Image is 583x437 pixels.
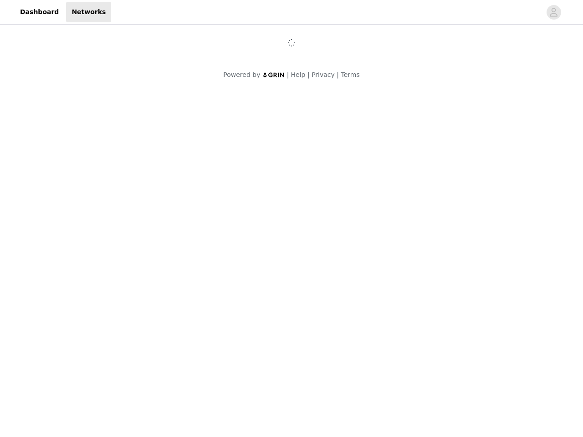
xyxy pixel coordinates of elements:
[291,71,306,78] a: Help
[15,2,64,22] a: Dashboard
[223,71,260,78] span: Powered by
[66,2,111,22] a: Networks
[341,71,359,78] a: Terms
[307,71,310,78] span: |
[337,71,339,78] span: |
[549,5,558,20] div: avatar
[262,72,285,78] img: logo
[312,71,335,78] a: Privacy
[287,71,289,78] span: |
